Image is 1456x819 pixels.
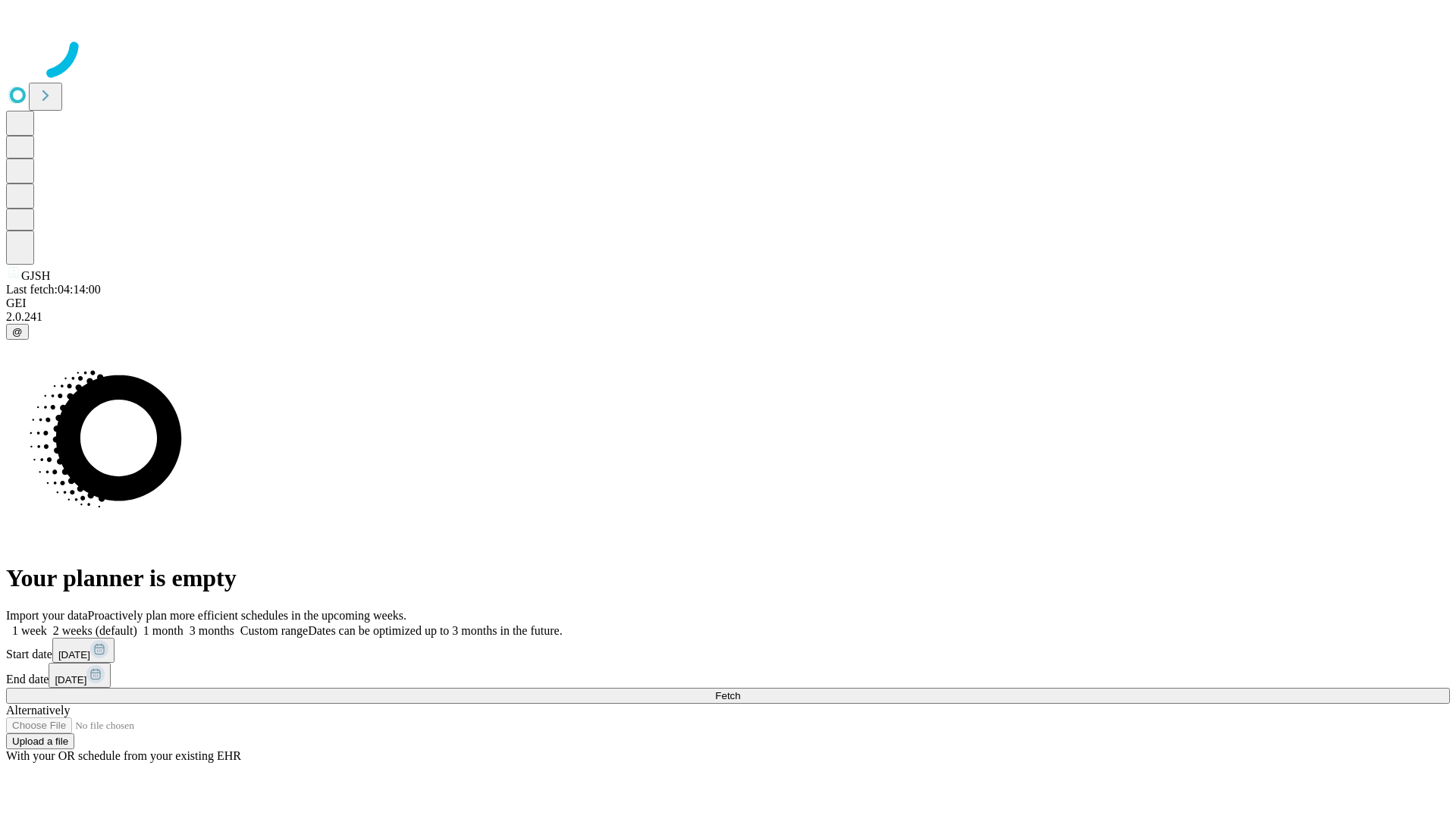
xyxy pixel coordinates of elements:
[6,638,1450,663] div: Start date
[6,283,101,296] span: Last fetch: 04:14:00
[6,324,29,340] button: @
[53,624,137,637] span: 2 weeks (default)
[308,624,562,637] span: Dates can be optimized up to 3 months in the future.
[6,297,1450,310] div: GEI
[6,704,70,717] span: Alternatively
[6,688,1450,704] button: Fetch
[6,663,1450,688] div: End date
[6,609,88,622] span: Import your data
[6,310,1450,324] div: 2.0.241
[52,638,115,663] button: [DATE]
[190,624,234,637] span: 3 months
[143,624,184,637] span: 1 month
[88,609,406,622] span: Proactively plan more efficient schedules in the upcoming weeks.
[58,649,90,661] span: [DATE]
[49,663,111,688] button: [DATE]
[55,674,86,686] span: [DATE]
[6,749,241,762] span: With your OR schedule from your existing EHR
[12,326,23,337] span: @
[6,564,1450,592] h1: Your planner is empty
[715,690,740,701] span: Fetch
[6,733,74,749] button: Upload a file
[12,624,47,637] span: 1 week
[240,624,308,637] span: Custom range
[21,269,50,282] span: GJSH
